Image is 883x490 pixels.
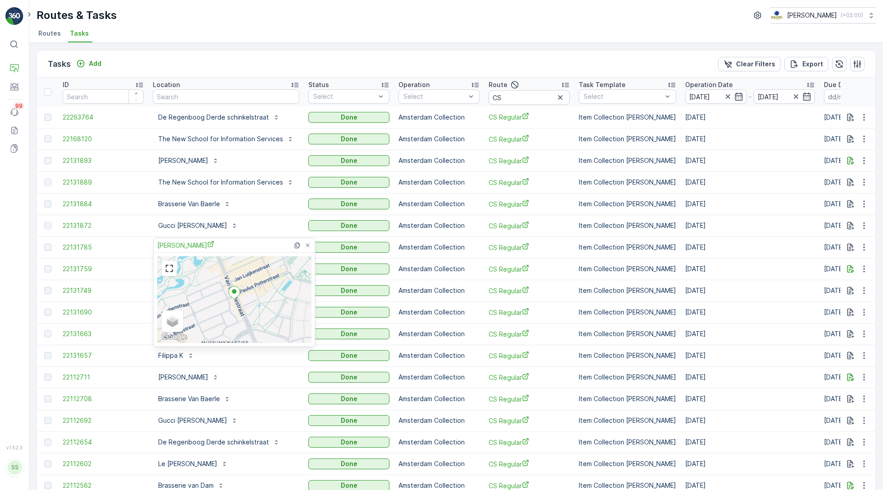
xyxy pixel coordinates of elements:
[681,323,819,345] td: [DATE]
[681,345,819,366] td: [DATE]
[63,113,144,122] span: 22263764
[341,178,357,187] p: Done
[63,416,144,425] span: 22112692
[489,264,570,274] a: CS Regular
[63,156,144,165] a: 22131893
[398,308,480,317] p: Amsterdam Collection
[63,178,144,187] a: 22131889
[681,280,819,301] td: [DATE]
[63,243,144,252] a: 22131785
[579,308,676,317] p: Item Collection [PERSON_NAME]
[681,301,819,323] td: [DATE]
[158,416,227,425] p: Gucci [PERSON_NAME]
[44,157,51,164] div: Toggle Row Selected
[153,348,200,363] button: Filippa K
[44,222,51,229] div: Toggle Row Selected
[489,221,570,231] a: CS Regular
[153,218,243,233] button: Gucci [PERSON_NAME]
[153,370,224,384] button: [PERSON_NAME]
[308,199,389,209] button: Done
[63,438,144,447] a: 22112654
[489,90,570,105] input: Search
[153,110,285,125] button: De Regenboog Derde schinkelstraat
[308,328,389,339] button: Done
[44,460,51,467] div: Toggle Row Selected
[63,221,144,230] a: 22131872
[63,134,144,143] a: 22168120
[44,309,51,316] div: Toggle Row Selected
[579,264,676,273] p: Item Collection [PERSON_NAME]
[308,307,389,318] button: Done
[489,308,570,317] span: CS Regular
[489,243,570,252] a: CS Regular
[770,7,876,23] button: [PERSON_NAME](+02:00)
[489,156,570,166] span: CS Regular
[158,113,269,122] p: De Regenboog Derde schinkelstraat
[158,134,283,143] p: The New School for Information Services
[308,177,389,188] button: Done
[579,373,676,382] p: Item Collection [PERSON_NAME]
[63,308,144,317] span: 22131690
[802,60,823,69] p: Export
[153,413,243,428] button: Gucci [PERSON_NAME]
[38,29,61,38] span: Routes
[63,89,144,104] input: Search
[489,373,570,382] a: CS Regular
[63,459,144,468] a: 22112602
[398,416,480,425] p: Amsterdam Collection
[44,374,51,381] div: Toggle Row Selected
[308,134,389,144] button: Done
[44,114,51,121] div: Toggle Row Selected
[158,438,269,447] p: De Regenboog Derde schinkelstraat
[489,438,570,447] a: CS Regular
[489,286,570,296] a: CS Regular
[489,459,570,469] a: CS Regular
[157,240,215,250] a: Floris van Bommel
[160,331,189,343] img: Google
[341,243,357,252] p: Done
[63,481,144,490] a: 22112562
[579,113,676,122] p: Item Collection [PERSON_NAME]
[158,459,217,468] p: Le [PERSON_NAME]
[44,200,51,208] div: Toggle Row Selected
[398,351,480,360] p: Amsterdam Collection
[63,351,144,360] span: 22131657
[579,199,676,208] p: Item Collection [PERSON_NAME]
[341,113,357,122] p: Done
[44,265,51,273] div: Toggle Row Selected
[681,258,819,280] td: [DATE]
[398,156,480,165] p: Amsterdam Collection
[398,438,480,447] p: Amsterdam Collection
[579,438,676,447] p: Item Collection [PERSON_NAME]
[718,57,781,71] button: Clear Filters
[308,263,389,274] button: Done
[63,394,144,403] a: 22112708
[579,286,676,295] p: Item Collection [PERSON_NAME]
[685,80,733,89] p: Operation Date
[153,392,236,406] button: Brasserie Van Baerle
[681,215,819,236] td: [DATE]
[398,481,480,490] p: Amsterdam Collection
[158,221,227,230] p: Gucci [PERSON_NAME]
[398,459,480,468] p: Amsterdam Collection
[5,103,23,121] a: 99
[153,132,299,146] button: The New School for Information Services
[489,329,570,339] a: CS Regular
[63,286,144,295] a: 22131749
[579,394,676,403] p: Item Collection [PERSON_NAME]
[681,128,819,150] td: [DATE]
[787,11,837,20] p: [PERSON_NAME]
[579,243,676,252] p: Item Collection [PERSON_NAME]
[44,179,51,186] div: Toggle Row Selected
[153,89,299,104] input: Search
[153,153,224,168] button: [PERSON_NAME]
[44,287,51,294] div: Toggle Row Selected
[341,221,357,230] p: Done
[489,394,570,404] a: CS Regular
